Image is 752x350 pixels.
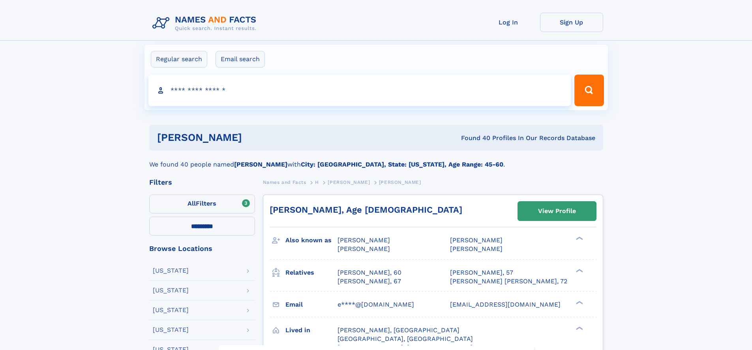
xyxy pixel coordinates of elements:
[285,266,338,279] h3: Relatives
[315,177,319,187] a: H
[328,177,370,187] a: [PERSON_NAME]
[518,202,596,221] a: View Profile
[188,200,196,207] span: All
[234,161,287,168] b: [PERSON_NAME]
[270,205,462,215] a: [PERSON_NAME], Age [DEMOGRAPHIC_DATA]
[540,13,603,32] a: Sign Up
[149,179,255,186] div: Filters
[574,75,604,106] button: Search Button
[574,300,583,305] div: ❯
[285,298,338,311] h3: Email
[477,13,540,32] a: Log In
[574,236,583,241] div: ❯
[153,268,189,274] div: [US_STATE]
[450,236,503,244] span: [PERSON_NAME]
[148,75,571,106] input: search input
[574,268,583,273] div: ❯
[149,13,263,34] img: Logo Names and Facts
[301,161,503,168] b: City: [GEOGRAPHIC_DATA], State: [US_STATE], Age Range: 45-60
[149,195,255,213] label: Filters
[328,180,370,185] span: [PERSON_NAME]
[149,150,603,169] div: We found 40 people named with .
[538,202,576,220] div: View Profile
[450,277,567,286] a: [PERSON_NAME] [PERSON_NAME], 72
[338,245,390,253] span: [PERSON_NAME]
[338,268,401,277] a: [PERSON_NAME], 60
[153,307,189,313] div: [US_STATE]
[338,277,401,286] a: [PERSON_NAME], 67
[338,326,459,334] span: [PERSON_NAME], [GEOGRAPHIC_DATA]
[450,245,503,253] span: [PERSON_NAME]
[149,245,255,252] div: Browse Locations
[285,324,338,337] h3: Lived in
[151,51,207,67] label: Regular search
[216,51,265,67] label: Email search
[285,234,338,247] h3: Also known as
[379,180,421,185] span: [PERSON_NAME]
[263,177,306,187] a: Names and Facts
[157,133,352,142] h1: [PERSON_NAME]
[153,327,189,333] div: [US_STATE]
[450,268,513,277] a: [PERSON_NAME], 57
[450,301,561,308] span: [EMAIL_ADDRESS][DOMAIN_NAME]
[351,134,595,142] div: Found 40 Profiles In Our Records Database
[574,326,583,331] div: ❯
[315,180,319,185] span: H
[153,287,189,294] div: [US_STATE]
[338,335,473,343] span: [GEOGRAPHIC_DATA], [GEOGRAPHIC_DATA]
[338,236,390,244] span: [PERSON_NAME]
